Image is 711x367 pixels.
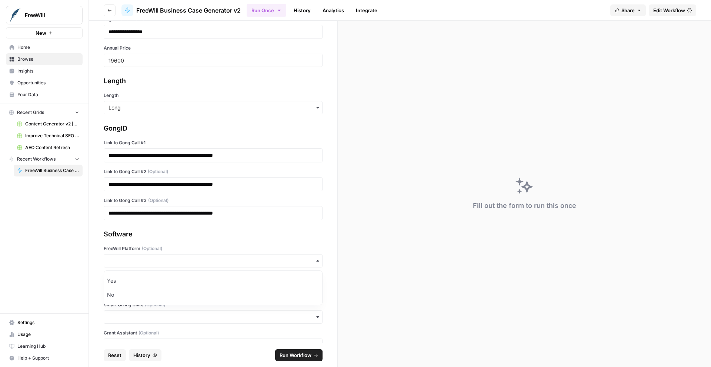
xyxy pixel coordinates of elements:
span: FreeWill Business Case Generator v2 [25,167,79,174]
button: History [129,349,161,361]
span: Content Generator v2 [DRAFT] Test [25,121,79,127]
a: Integrate [351,4,382,16]
button: Help + Support [6,352,83,364]
div: Yes [104,274,322,288]
span: Share [621,7,635,14]
span: (Optional) [148,197,168,204]
button: Workspace: FreeWill [6,6,83,24]
a: Browse [6,53,83,65]
span: Learning Hub [17,343,79,350]
span: Improve Technical SEO for Page [25,132,79,139]
span: Edit Workflow [653,7,685,14]
span: Insights [17,68,79,74]
a: Insights [6,65,83,77]
span: FreeWill Business Case Generator v2 [136,6,241,15]
span: Opportunities [17,80,79,86]
img: FreeWill Logo [9,9,22,22]
div: Length [104,76,323,86]
button: Recent Grids [6,107,83,118]
span: Reset [108,351,121,359]
div: GongID [104,123,323,134]
label: Smart Giving Suite [104,302,323,308]
a: History [289,4,315,16]
span: Run Workflow [280,351,311,359]
span: Home [17,44,79,51]
a: Home [6,41,83,53]
div: Fill out the form to run this once [473,201,576,211]
a: Analytics [318,4,348,16]
a: Your Data [6,89,83,101]
span: Recent Workflows [17,156,56,162]
a: Usage [6,329,83,340]
label: Length [104,92,323,99]
a: Improve Technical SEO for Page [14,130,83,142]
label: Link to Gong Call #2 [104,168,323,175]
span: FreeWill [25,11,70,19]
label: Link to Gong Call #3 [104,197,323,204]
label: Annual Price [104,45,323,51]
span: History [133,351,150,359]
span: New [36,29,46,37]
input: Long [109,104,318,111]
button: New [6,27,83,38]
a: Opportunities [6,77,83,89]
span: AEO Content Refresh [25,144,79,151]
label: Grant Assistant [104,330,323,336]
div: No [104,288,322,302]
span: Usage [17,331,79,338]
button: Share [610,4,646,16]
a: Edit Workflow [649,4,696,16]
span: (Optional) [148,168,168,175]
div: Software [104,229,323,239]
span: Settings [17,319,79,326]
button: Reset [104,349,126,361]
label: FreeWill Platform [104,245,323,252]
label: Link to Gong Call #1 [104,139,323,146]
button: Run Once [247,4,286,17]
span: (Optional) [138,330,159,336]
span: Your Data [17,91,79,98]
button: Recent Workflows [6,154,83,165]
a: FreeWill Business Case Generator v2 [121,4,241,16]
a: Content Generator v2 [DRAFT] Test [14,118,83,130]
a: Settings [6,317,83,329]
a: FreeWill Business Case Generator v2 [14,165,83,176]
span: (Optional) [142,245,162,252]
span: Browse [17,56,79,63]
span: Help + Support [17,355,79,361]
button: Run Workflow [275,349,323,361]
span: Recent Grids [17,109,44,116]
a: Learning Hub [6,340,83,352]
a: AEO Content Refresh [14,142,83,154]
